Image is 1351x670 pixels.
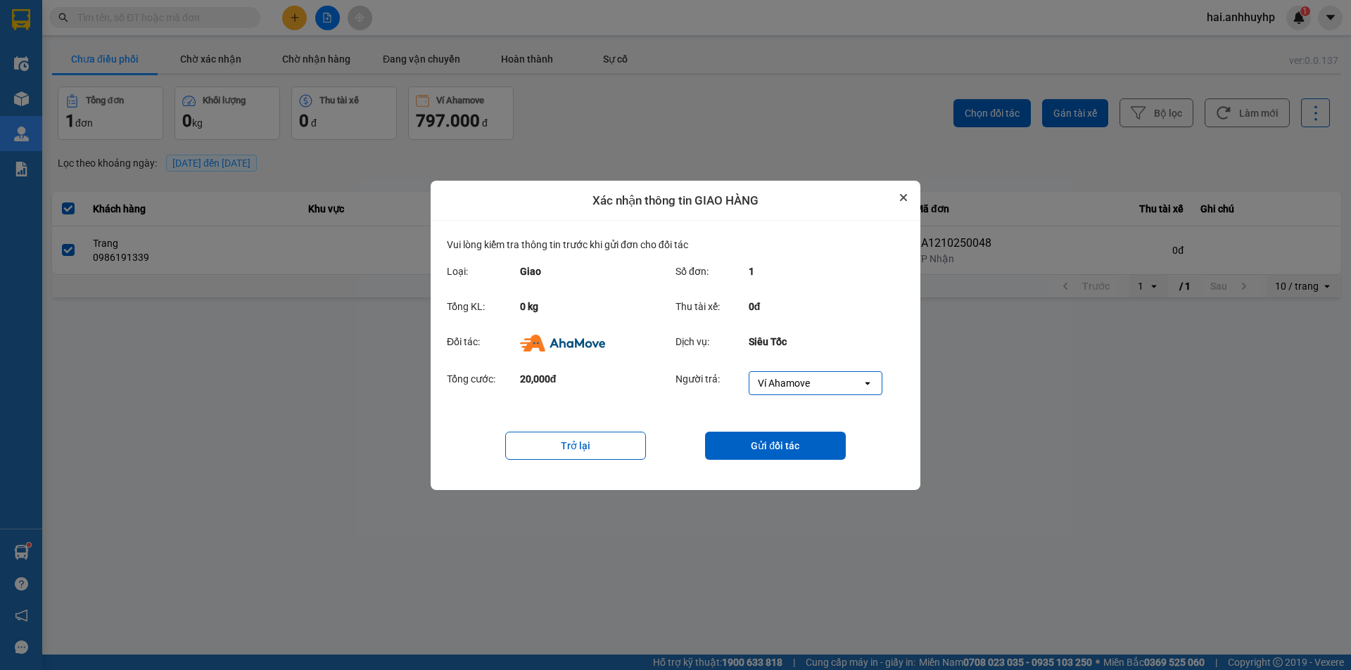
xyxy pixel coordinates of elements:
svg: open [862,378,873,389]
div: 1 [749,264,891,279]
div: Người trả: [675,371,749,395]
img: logo [6,56,78,127]
div: Tổng KL: [447,299,520,314]
div: Dịch vụ: [675,334,749,351]
button: Gửi đối tác [705,432,846,460]
div: 0 kg [520,299,662,314]
div: dialog [431,181,920,490]
div: Ví Ahamove [758,376,810,390]
div: Thu tài xế: [675,299,749,314]
button: Close [895,189,912,206]
div: Giao [520,264,662,279]
strong: CHUYỂN PHÁT NHANH VIP ANH HUY [87,11,193,57]
div: Số đơn: [675,264,749,279]
div: Loại: [447,264,520,279]
span: Chuyển phát nhanh: [GEOGRAPHIC_DATA] - [GEOGRAPHIC_DATA] [80,60,201,110]
div: Đối tác: [447,334,520,351]
button: Trở lại [505,432,646,460]
div: 20,000đ [520,371,662,395]
div: Siêu Tốc [749,334,891,351]
div: 0đ [749,299,891,314]
img: Ahamove [520,335,605,352]
div: Xác nhận thông tin GIAO HÀNG [431,181,920,221]
div: Tổng cước: [447,371,520,395]
div: Vui lòng kiểm tra thông tin trước khi gửi đơn cho đối tác [447,237,904,258]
